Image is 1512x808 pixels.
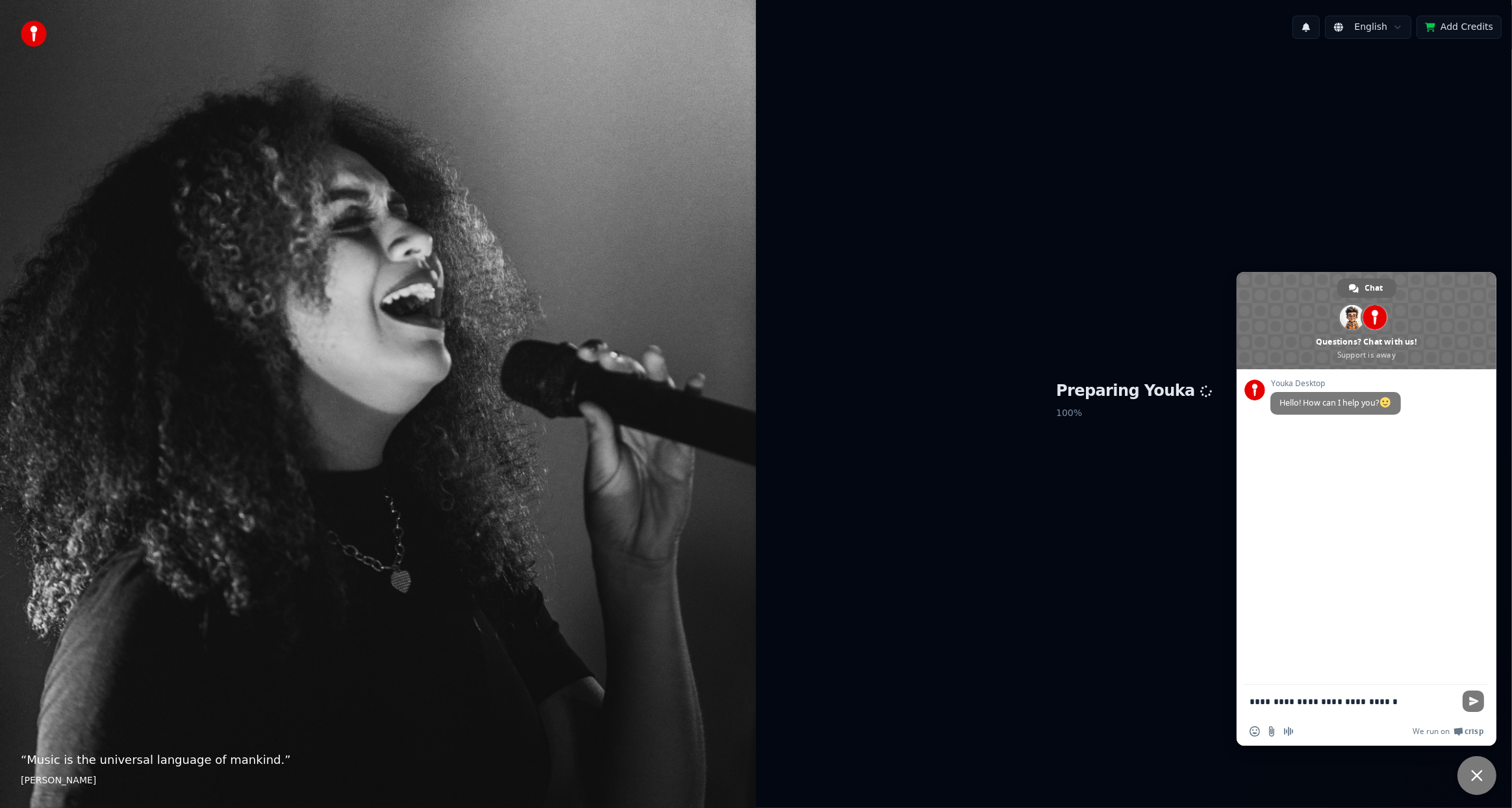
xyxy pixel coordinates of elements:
footer: [PERSON_NAME] [21,774,735,787]
img: youka [21,21,47,47]
span: We run on [1413,726,1450,737]
span: Send [1463,691,1484,712]
span: Insert an emoji [1250,726,1260,737]
span: Chat [1365,278,1383,298]
a: We run onCrisp [1413,726,1483,737]
span: Youka Desktop [1270,379,1401,388]
p: 100 % [1056,402,1212,425]
span: Hello! How can I help you? [1279,397,1392,408]
span: Send a file [1266,726,1277,737]
span: Audio message [1283,726,1294,737]
textarea: Compose your message... [1250,696,1455,707]
p: “ Music is the universal language of mankind. ” [21,751,735,769]
h1: Preparing Youka [1056,381,1212,402]
div: Close chat [1457,756,1496,795]
div: Chat [1337,278,1396,298]
span: Crisp [1465,726,1483,737]
button: Add Credits [1417,16,1502,39]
